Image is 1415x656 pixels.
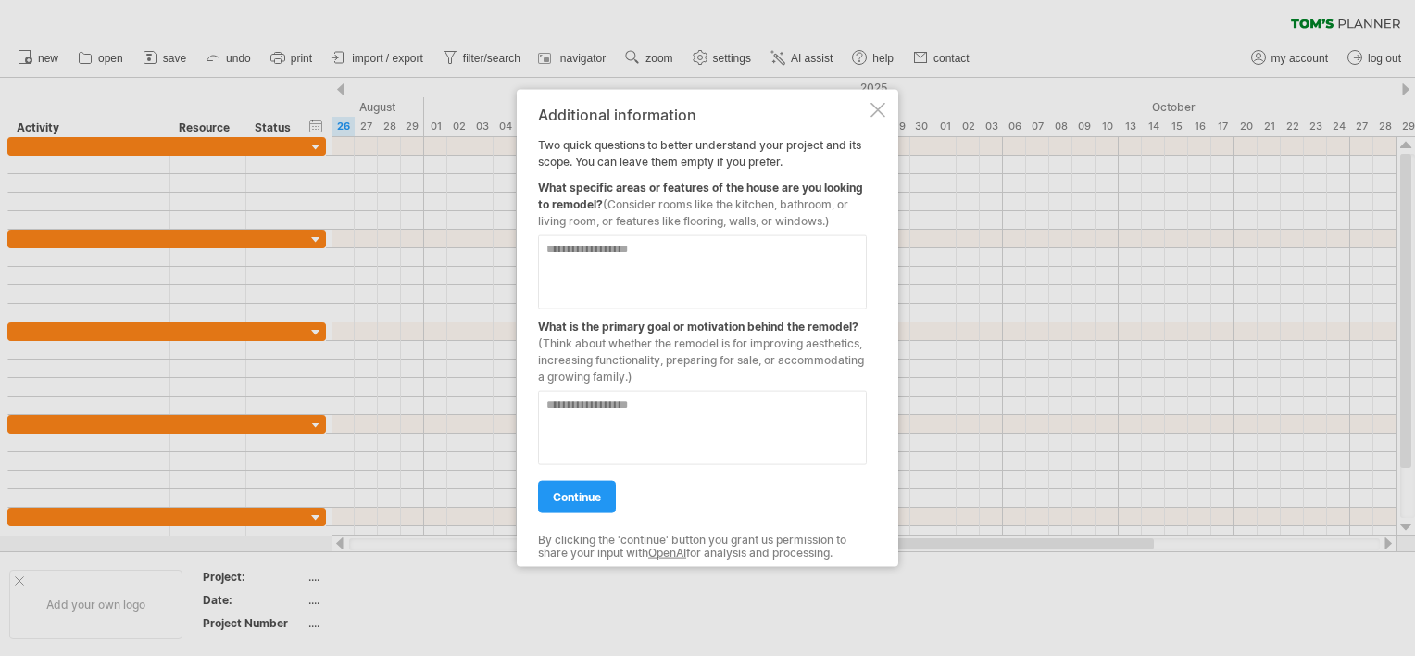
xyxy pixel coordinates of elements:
[538,309,867,385] div: What is the primary goal or motivation behind the remodel?
[538,107,867,123] div: Additional information
[538,170,867,230] div: What specific areas or features of the house are you looking to remodel?
[538,197,848,228] span: (Consider rooms like the kitchen, bathroom, or living room, or features like flooring, walls, or ...
[648,546,686,560] a: OpenAI
[538,336,864,384] span: (Think about whether the remodel is for improving aesthetics, increasing functionality, preparing...
[538,107,867,550] div: Two quick questions to better understand your project and its scope. You can leave them empty if ...
[538,481,616,513] a: continue
[538,534,867,561] div: By clicking the 'continue' button you grant us permission to share your input with for analysis a...
[553,490,601,504] span: continue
